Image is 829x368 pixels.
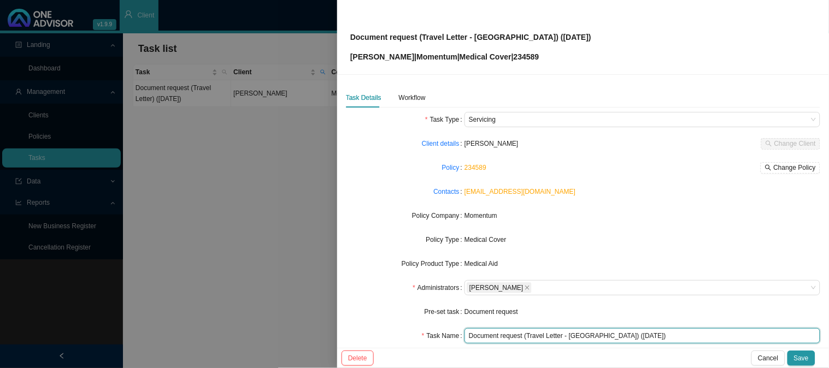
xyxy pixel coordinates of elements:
a: 234589 [465,164,486,171]
span: Delete [348,353,367,364]
span: Save [794,353,809,364]
span: search [765,164,772,171]
span: Change Policy [774,162,816,173]
span: Momentum [465,212,497,219]
span: [PERSON_NAME] [469,283,524,293]
span: Daniela Malherbe [467,282,532,293]
a: Client details [422,138,460,149]
button: Delete [342,351,374,366]
button: Cancel [751,351,785,366]
button: Change Policy [761,162,820,174]
div: Workflow [399,92,426,103]
span: [PERSON_NAME] [465,140,519,147]
span: close [525,285,530,290]
span: Cancel [758,353,778,364]
a: Contacts [433,186,459,197]
button: Save [787,351,815,366]
span: Medical Cover [460,52,511,61]
div: Document request [465,306,820,317]
label: Policy Type [426,232,465,247]
label: Administrators [413,280,465,295]
span: Momentum [416,52,457,61]
a: Policy [442,162,460,173]
p: [PERSON_NAME] | | | 234589 [350,51,591,63]
label: Task Type [425,112,465,127]
label: Policy Company [412,208,465,223]
span: Servicing [469,112,816,127]
a: [EMAIL_ADDRESS][DOMAIN_NAME] [465,188,575,195]
div: Task Details [346,92,381,103]
span: Medical Aid [465,260,498,268]
label: Policy Product Type [402,256,465,271]
button: Change Client [761,138,820,150]
label: Pre-set task [425,304,465,319]
label: Task Name [422,328,465,343]
p: Document request (Travel Letter - [GEOGRAPHIC_DATA]) ([DATE]) [350,31,591,43]
span: Medical Cover [465,236,507,244]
